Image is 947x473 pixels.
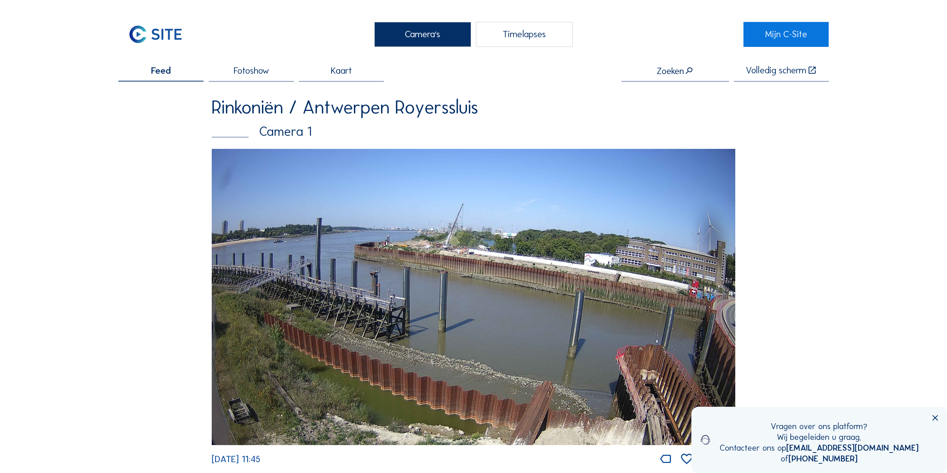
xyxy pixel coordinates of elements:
div: Volledig scherm [746,66,806,76]
div: Vragen over ons platform? [720,421,919,432]
img: operator [701,421,710,459]
a: [PHONE_NUMBER] [788,454,858,464]
a: Mijn C-Site [743,22,829,47]
a: [EMAIL_ADDRESS][DOMAIN_NAME] [786,443,919,453]
div: Timelapses [476,22,573,47]
div: Contacteer ons op [720,442,919,453]
div: of [720,453,919,464]
a: C-SITE Logo [118,22,204,47]
div: Rinkoniën / Antwerpen Royerssluis [212,98,735,117]
div: Camera's [374,22,471,47]
span: Fotoshow [234,66,269,76]
span: Feed [151,66,171,76]
span: Kaart [331,66,352,76]
span: [DATE] 11:45 [212,453,260,465]
img: Image [212,149,735,445]
div: Camera 1 [212,125,735,138]
div: Wij begeleiden u graag. [720,432,919,442]
img: C-SITE Logo [118,22,193,47]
